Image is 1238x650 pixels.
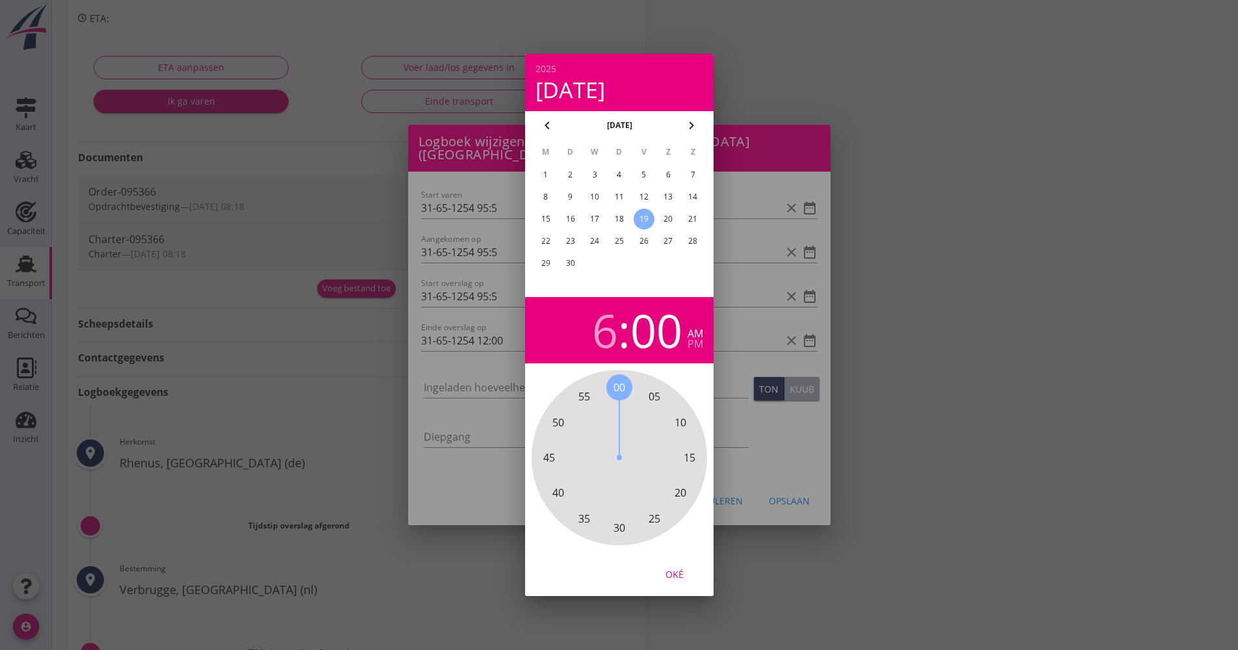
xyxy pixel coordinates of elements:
[535,187,556,207] button: 8
[681,141,704,163] th: Z
[535,231,556,252] button: 22
[658,231,678,252] button: 27
[684,450,695,465] span: 15
[608,141,631,163] th: D
[613,380,625,395] span: 00
[682,164,703,185] button: 7
[684,118,699,133] i: chevron_right
[656,567,693,581] div: Oké
[688,328,703,339] div: am
[658,209,678,229] button: 20
[633,164,654,185] button: 5
[558,141,582,163] th: D
[649,389,660,404] span: 05
[535,209,556,229] button: 15
[608,164,629,185] button: 4
[560,231,580,252] button: 23
[608,231,629,252] button: 25
[618,307,630,353] span: :
[543,450,555,465] span: 45
[632,141,655,163] th: V
[560,253,580,274] button: 30
[633,231,654,252] button: 26
[552,415,564,430] span: 50
[633,209,654,229] button: 19
[630,307,682,353] div: 00
[584,231,605,252] button: 24
[646,562,703,586] button: Oké
[608,209,629,229] button: 18
[613,520,625,536] span: 30
[584,164,605,185] button: 3
[649,511,660,526] span: 25
[560,187,580,207] button: 9
[583,141,606,163] th: W
[658,164,678,185] button: 6
[560,209,580,229] button: 16
[539,118,555,133] i: chevron_left
[682,231,703,252] button: 28
[656,141,680,163] th: Z
[578,389,590,404] span: 55
[534,141,558,163] th: M
[584,209,605,229] button: 17
[535,79,703,101] div: [DATE]
[688,339,703,349] div: pm
[578,511,590,526] span: 35
[560,164,580,185] button: 2
[535,64,703,73] div: 2025
[674,415,686,430] span: 10
[682,209,703,229] button: 21
[552,485,564,500] span: 40
[682,187,703,207] button: 14
[608,187,629,207] button: 11
[674,485,686,500] span: 20
[658,187,678,207] button: 13
[535,253,556,274] button: 29
[592,307,618,353] div: 6
[535,164,556,185] button: 1
[584,187,605,207] button: 10
[602,116,636,135] button: [DATE]
[633,187,654,207] button: 12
